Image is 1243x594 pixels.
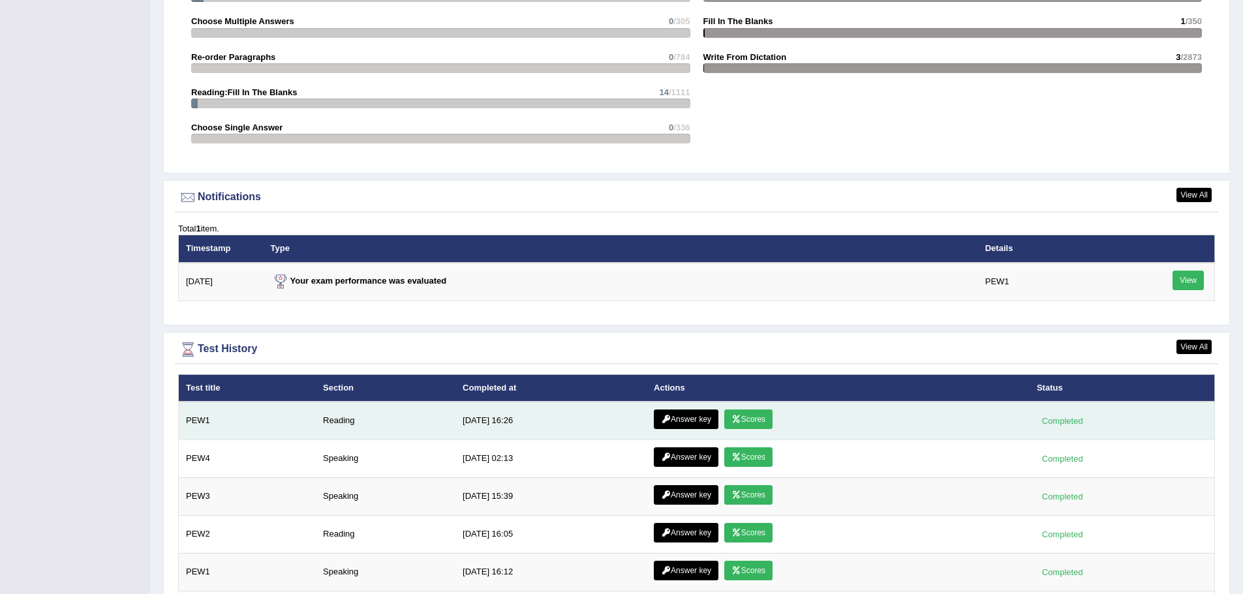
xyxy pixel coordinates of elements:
a: Scores [724,523,773,542]
td: [DATE] 16:26 [455,402,647,440]
td: [DATE] [179,263,264,301]
td: PEW1 [179,402,316,440]
div: Completed [1037,452,1088,466]
span: /784 [673,52,690,62]
th: Actions [647,374,1030,402]
a: Scores [724,485,773,505]
span: 3 [1176,52,1180,62]
th: Test title [179,374,316,402]
td: PEW1 [179,554,316,591]
td: [DATE] 15:39 [455,478,647,516]
a: Scores [724,409,773,429]
td: PEW2 [179,516,316,554]
div: Completed [1037,565,1088,579]
span: /350 [1186,16,1202,26]
span: /336 [673,123,690,132]
div: Test History [178,340,1215,359]
td: PEW1 [978,263,1137,301]
th: Status [1030,374,1215,402]
div: Completed [1037,414,1088,428]
strong: Reading:Fill In The Blanks [191,87,298,97]
span: /305 [673,16,690,26]
th: Section [316,374,455,402]
strong: Choose Single Answer [191,123,283,132]
td: PEW4 [179,440,316,478]
div: Notifications [178,188,1215,207]
b: 1 [196,224,200,233]
strong: Your exam performance was evaluated [271,276,447,286]
div: Completed [1037,527,1088,541]
a: Answer key [654,447,718,467]
div: Completed [1037,490,1088,503]
a: View [1173,271,1204,290]
td: Speaking [316,478,455,516]
div: Total item. [178,222,1215,235]
a: View All [1176,188,1212,202]
td: Speaking [316,440,455,478]
span: 0 [669,16,673,26]
span: 0 [669,52,673,62]
a: Answer key [654,523,718,542]
strong: Fill In The Blanks [703,16,773,26]
td: [DATE] 02:13 [455,440,647,478]
span: /1111 [669,87,690,97]
strong: Write From Dictation [703,52,787,62]
td: [DATE] 16:12 [455,554,647,591]
span: 0 [669,123,673,132]
span: 14 [659,87,668,97]
td: Reading [316,402,455,440]
th: Type [264,235,978,262]
td: Speaking [316,554,455,591]
th: Details [978,235,1137,262]
a: Answer key [654,561,718,580]
td: [DATE] 16:05 [455,516,647,554]
span: /2873 [1180,52,1202,62]
td: Reading [316,516,455,554]
a: Scores [724,561,773,580]
a: Answer key [654,485,718,505]
a: View All [1176,340,1212,354]
th: Completed at [455,374,647,402]
strong: Choose Multiple Answers [191,16,294,26]
a: Answer key [654,409,718,429]
a: Scores [724,447,773,467]
td: PEW3 [179,478,316,516]
th: Timestamp [179,235,264,262]
span: 1 [1180,16,1185,26]
strong: Re-order Paragraphs [191,52,275,62]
